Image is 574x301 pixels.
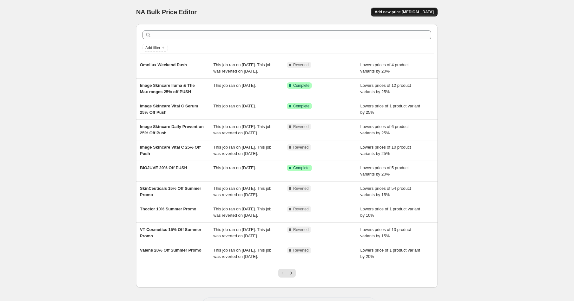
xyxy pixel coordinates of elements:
[214,124,272,135] span: This job ran on [DATE]. This job was reverted on [DATE].
[371,8,438,16] button: Add new price [MEDICAL_DATA]
[360,62,409,74] span: Lowers prices of 4 product variants by 20%
[360,83,411,94] span: Lowers prices of 12 product variants by 25%
[140,145,201,156] span: Image Skincare Vital C 25% Off Push
[293,186,309,191] span: Reverted
[360,165,409,176] span: Lowers prices of 5 product variants by 20%
[360,186,411,197] span: Lowers prices of 54 product variants by 15%
[360,227,411,238] span: Lowers prices of 13 product variants by 15%
[214,227,272,238] span: This job ran on [DATE]. This job was reverted on [DATE].
[136,9,197,16] span: NA Bulk Price Editor
[293,104,309,109] span: Complete
[360,104,420,115] span: Lowers price of 1 product variant by 25%
[214,62,272,74] span: This job ran on [DATE]. This job was reverted on [DATE].
[214,165,256,170] span: This job ran on [DATE].
[293,83,309,88] span: Complete
[145,45,160,50] span: Add filter
[214,145,272,156] span: This job ran on [DATE]. This job was reverted on [DATE].
[214,207,272,218] span: This job ran on [DATE]. This job was reverted on [DATE].
[293,62,309,67] span: Reverted
[293,227,309,232] span: Reverted
[140,124,204,135] span: Image Skincare Daily Prevention 25% Off Push
[214,248,272,259] span: This job ran on [DATE]. This job was reverted on [DATE].
[140,104,198,115] span: Image Skincare Vital C Serum 25% Off Push
[360,248,420,259] span: Lowers price of 1 product variant by 20%
[293,145,309,150] span: Reverted
[214,104,256,108] span: This job ran on [DATE].
[140,165,187,170] span: BIOJUVE 20% Off PUSH
[293,248,309,253] span: Reverted
[214,186,272,197] span: This job ran on [DATE]. This job was reverted on [DATE].
[142,44,168,52] button: Add filter
[140,248,201,253] span: Valens 20% Off Summer Promo
[140,186,201,197] span: SkinCeuticals 15% Off Summer Promo
[140,227,201,238] span: VT Cosmetics 15% Off Summer Promo
[293,124,309,129] span: Reverted
[375,10,434,15] span: Add new price [MEDICAL_DATA]
[360,145,411,156] span: Lowers prices of 10 product variants by 25%
[214,83,256,88] span: This job ran on [DATE].
[287,269,296,278] button: Next
[140,207,196,211] span: Thoclor 10% Summer Promo
[360,124,409,135] span: Lowers prices of 6 product variants by 25%
[278,269,296,278] nav: Pagination
[360,207,420,218] span: Lowers price of 1 product variant by 10%
[140,62,187,67] span: Omnilux Weekend Push
[293,165,309,170] span: Complete
[140,83,195,94] span: Image Skincare Iluma & The Max ranges 25% off PUSH
[293,207,309,212] span: Reverted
